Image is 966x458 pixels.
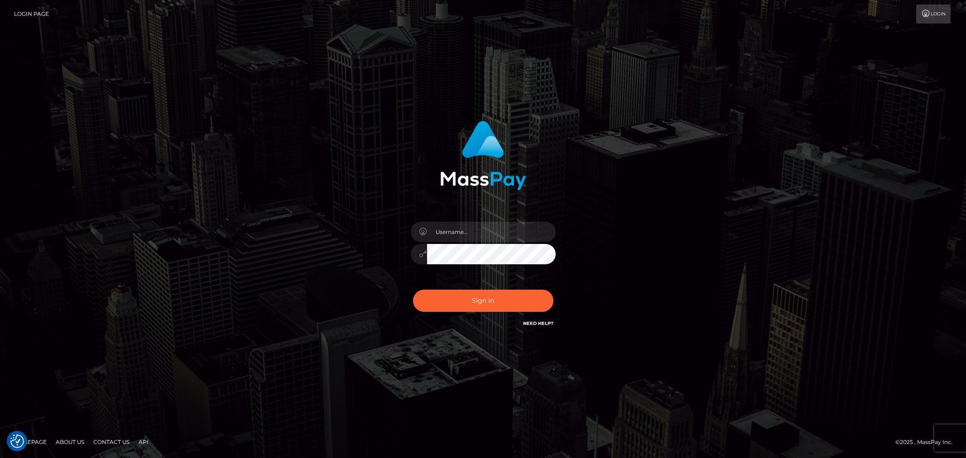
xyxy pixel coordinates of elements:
div: © 2025 , MassPay Inc. [895,437,959,447]
input: Username... [427,222,556,242]
img: Revisit consent button [10,434,24,448]
a: About Us [52,435,88,449]
a: Login Page [14,5,49,24]
a: Homepage [10,435,50,449]
a: API [135,435,152,449]
img: MassPay Login [440,121,526,190]
button: Sign in [413,290,553,312]
a: Login [916,5,951,24]
button: Consent Preferences [10,434,24,448]
a: Need Help? [523,320,553,326]
a: Contact Us [90,435,133,449]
